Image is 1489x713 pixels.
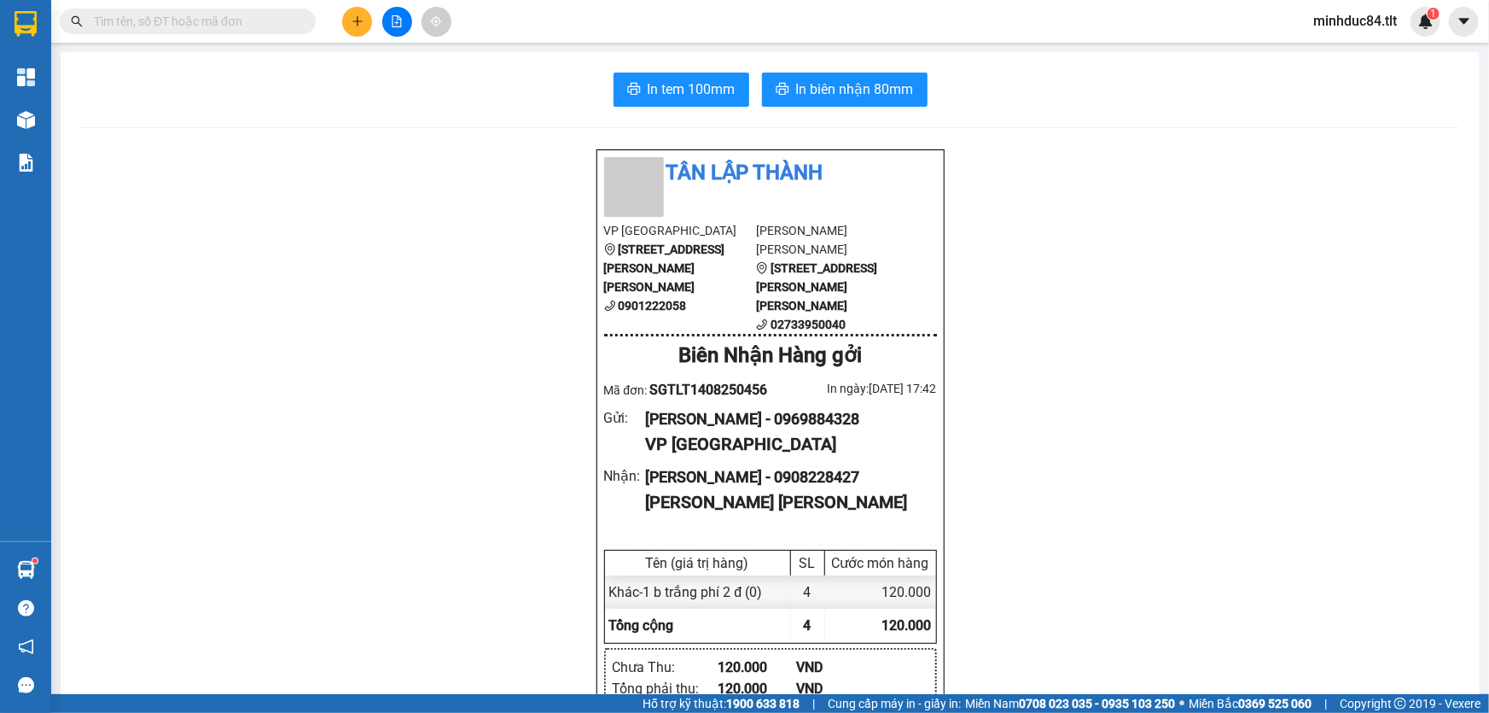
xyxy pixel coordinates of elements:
img: warehouse-icon [17,561,35,579]
div: Tên (giá trị hàng) [609,555,786,571]
span: Khác - 1 b trắng phí 2 đ (0) [609,584,763,600]
button: printerIn biên nhận 80mm [762,73,928,107]
span: 4 [804,617,811,634]
input: Tìm tên, số ĐT hoặc mã đơn [94,12,295,31]
strong: 1900 633 818 [726,697,800,710]
div: [PERSON_NAME] - 0969884328 [645,407,922,431]
span: phone [604,300,616,312]
strong: 0708 023 035 - 0935 103 250 [1019,697,1175,710]
div: VND [796,678,875,699]
div: 4 [791,576,825,609]
span: aim [430,15,442,27]
span: question-circle [18,600,34,617]
span: search [71,15,83,27]
span: In biên nhận 80mm [796,79,914,100]
span: minhduc84.tlt [1300,10,1410,32]
button: caret-down [1449,7,1479,37]
span: phone [756,319,768,330]
span: printer [776,82,789,98]
div: SL [795,555,820,571]
div: 120.000 [718,678,797,699]
span: Miền Nam [965,694,1175,713]
span: notification [18,639,34,655]
img: logo-vxr [15,11,37,37]
span: file-add [391,15,403,27]
button: aim [422,7,451,37]
div: VP [GEOGRAPHIC_DATA] [645,431,922,458]
div: 120.000 [718,657,797,678]
b: 02733950040 [771,318,846,331]
b: [STREET_ADDRESS][PERSON_NAME][PERSON_NAME] [756,261,877,313]
span: copyright [1394,698,1406,710]
span: plus [352,15,364,27]
span: ⚪️ [1179,700,1184,707]
span: | [812,694,815,713]
div: Biên Nhận Hàng gởi [604,340,937,372]
button: printerIn tem 100mm [614,73,749,107]
sup: 1 [1428,8,1440,20]
div: Chưa Thu : [613,657,718,678]
div: Gửi : [604,407,646,429]
span: caret-down [1457,14,1472,29]
span: printer [627,82,641,98]
li: Tân Lập Thành [604,157,937,190]
li: [PERSON_NAME] [PERSON_NAME] [756,221,909,259]
img: icon-new-feature [1418,14,1434,29]
span: message [18,677,34,693]
div: [GEOGRAPHIC_DATA] [9,20,417,66]
div: In ngày: [DATE] 17:42 [771,379,937,398]
span: environment [604,243,616,255]
div: Nhận : [604,465,646,487]
span: 120.000 [882,617,932,634]
li: VP [GEOGRAPHIC_DATA] [604,221,757,240]
span: Miền Bắc [1189,694,1312,713]
div: Cước món hàng [829,555,932,571]
div: 120.000 [825,576,936,609]
button: plus [342,7,372,37]
span: SGTLT1408250456 [649,382,767,398]
b: 0901222058 [619,299,687,313]
span: Cung cấp máy in - giấy in: [828,694,961,713]
span: Tổng cộng [609,617,674,634]
b: [STREET_ADDRESS][PERSON_NAME][PERSON_NAME] [604,243,725,294]
span: Hỗ trợ kỹ thuật: [643,694,800,713]
span: | [1324,694,1327,713]
img: solution-icon [17,154,35,172]
div: Mã đơn: [604,379,771,400]
span: 1 [1430,8,1436,20]
div: HUY - 0835785776 [9,66,417,96]
strong: 0369 525 060 [1238,697,1312,710]
div: [PERSON_NAME] - 0908228427 [645,465,922,489]
button: file-add [382,7,412,37]
span: In tem 100mm [648,79,736,100]
img: dashboard-icon [17,68,35,86]
div: Tổng phải thu : [613,678,718,699]
div: [PERSON_NAME] [PERSON_NAME] [645,489,922,516]
div: VND [796,657,875,678]
img: warehouse-icon [17,111,35,129]
sup: 1 [32,558,38,564]
span: environment [756,262,768,274]
div: Bến xe [PERSON_NAME] [9,104,417,149]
